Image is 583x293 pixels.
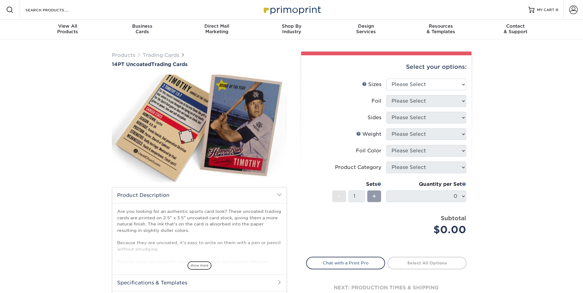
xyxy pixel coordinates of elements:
div: Weight [356,131,381,138]
a: Chat with a Print Pro [306,257,385,269]
span: Business [105,23,179,29]
input: SEARCH PRODUCTS..... [25,6,85,14]
h2: Specifications & Templates [112,275,287,291]
a: Trading Cards [143,52,179,58]
div: Sizes [362,81,381,88]
span: Design [329,23,404,29]
div: Industry [254,23,329,34]
span: 0 [556,8,558,12]
div: Quantity per Set [386,181,466,188]
a: View AllProducts [30,20,105,39]
div: Select your options: [306,55,467,79]
img: Primoprint [261,3,322,16]
span: 14PT Uncoated [112,61,151,67]
span: View All [30,23,105,29]
a: Shop ByIndustry [254,20,329,39]
span: Direct Mail [179,23,254,29]
div: Cards [105,23,179,34]
span: - [338,192,341,201]
a: Select All Options [388,257,467,269]
span: MY CART [537,7,554,13]
a: Resources& Templates [404,20,478,39]
span: + [372,192,376,201]
span: Shop By [254,23,329,29]
a: Contact& Support [478,20,553,39]
h1: Trading Cards [112,61,287,67]
span: Contact [478,23,553,29]
span: show more [187,261,211,270]
a: BusinessCards [105,20,179,39]
div: Foil Color [356,147,381,154]
a: Products [112,52,135,58]
a: DesignServices [329,20,404,39]
div: Sides [368,114,381,121]
strong: Subtotal [441,215,466,221]
div: $0.00 [391,222,466,237]
div: Sets [332,181,381,188]
div: & Support [478,23,553,34]
div: Product Category [335,164,381,171]
div: Products [30,23,105,34]
h2: Product Description [112,187,287,203]
p: Are you looking for an authentic sports card look? These uncoated trading cards are printed on 2.... [117,208,282,277]
div: & Templates [404,23,478,34]
div: Foil [372,97,381,105]
a: 14PT UncoatedTrading Cards [112,61,287,67]
a: Direct MailMarketing [179,20,254,39]
div: Services [329,23,404,34]
img: 14PT Uncoated 01 [112,68,287,189]
span: Resources [404,23,478,29]
div: Marketing [179,23,254,34]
